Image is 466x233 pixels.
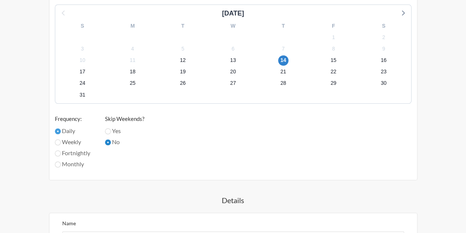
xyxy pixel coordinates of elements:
label: Skip Weekends? [105,115,144,123]
div: S [358,20,409,32]
span: Wednesday, September 24, 2025 [77,78,88,88]
span: Wednesday, September 3, 2025 [77,44,88,54]
span: Friday, September 5, 2025 [178,44,188,54]
span: Wednesday, September 17, 2025 [77,67,88,77]
span: Wednesday, October 1, 2025 [77,90,88,100]
span: Tuesday, September 2, 2025 [378,32,389,42]
span: Sunday, September 28, 2025 [278,78,288,88]
span: Thursday, September 18, 2025 [127,67,138,77]
div: F [308,20,358,32]
div: M [108,20,158,32]
h4: Details [22,195,444,205]
span: Monday, September 22, 2025 [328,67,339,77]
span: Thursday, September 11, 2025 [127,55,138,66]
div: T [158,20,208,32]
label: Name [62,220,76,226]
input: Fortnightly [55,150,61,156]
label: Frequency: [55,115,90,123]
span: Tuesday, September 16, 2025 [378,55,389,66]
span: Wednesday, September 10, 2025 [77,55,88,66]
input: Yes [105,128,111,134]
label: Weekly [55,138,90,146]
span: Saturday, September 27, 2025 [228,78,238,88]
span: Friday, September 26, 2025 [178,78,188,88]
input: No [105,139,111,145]
div: S [57,20,108,32]
div: T [258,20,308,32]
label: Monthly [55,160,90,168]
span: Thursday, September 25, 2025 [127,78,138,88]
span: Friday, September 19, 2025 [178,67,188,77]
label: Fortnightly [55,149,90,157]
label: Daily [55,126,90,135]
span: Monday, September 15, 2025 [328,55,339,66]
span: Tuesday, September 9, 2025 [378,44,389,54]
input: Monthly [55,161,61,167]
span: Sunday, September 21, 2025 [278,67,288,77]
span: Sunday, September 7, 2025 [278,44,288,54]
span: Saturday, September 6, 2025 [228,44,238,54]
span: Saturday, September 20, 2025 [228,67,238,77]
span: Monday, September 29, 2025 [328,78,339,88]
label: No [105,138,144,146]
span: Sunday, September 14, 2025 [278,55,288,66]
input: Daily [55,128,61,134]
span: Monday, September 1, 2025 [328,32,339,42]
div: [DATE] [219,8,247,18]
span: Tuesday, September 30, 2025 [378,78,389,88]
label: Yes [105,126,144,135]
input: Weekly [55,139,61,145]
span: Monday, September 8, 2025 [328,44,339,54]
span: Tuesday, September 23, 2025 [378,67,389,77]
span: Friday, September 12, 2025 [178,55,188,66]
span: Thursday, September 4, 2025 [127,44,138,54]
span: Saturday, September 13, 2025 [228,55,238,66]
div: W [208,20,258,32]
